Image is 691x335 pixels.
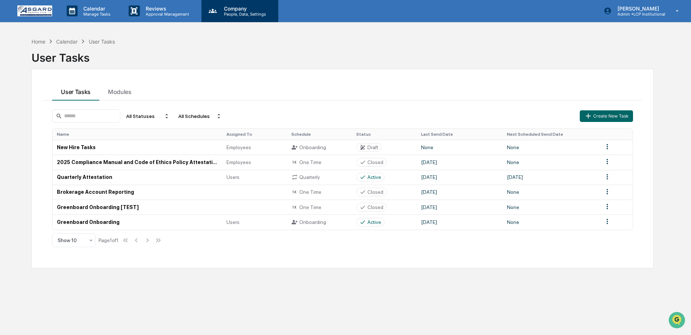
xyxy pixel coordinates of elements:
span: Employees [226,159,251,165]
img: 8933085812038_c878075ebb4cc5468115_72.jpg [15,56,28,69]
iframe: Open customer support [668,311,687,331]
span: [PERSON_NAME] [22,118,59,124]
a: 🖐️Preclearance [4,146,50,159]
div: Active [367,219,381,225]
img: 1746055101610-c473b297-6a78-478c-a979-82029cc54cd1 [7,56,20,69]
td: Quarterly Attestation [53,170,222,185]
span: Data Lookup [14,162,46,169]
div: One Time [291,204,347,211]
p: Approval Management [140,12,193,17]
div: Past conversations [7,81,49,86]
div: Start new chat [33,56,119,63]
p: [PERSON_NAME] [612,5,665,12]
div: Quarterly [291,174,347,180]
span: Pylon [72,180,88,185]
td: [DATE] [417,170,503,185]
div: Active [367,174,381,180]
div: Onboarding [291,144,347,151]
span: Attestations [60,148,90,156]
p: Reviews [140,5,193,12]
td: [DATE] [417,215,503,229]
th: Name [53,129,222,140]
td: None [503,200,599,215]
div: One Time [291,159,347,166]
div: All Schedules [175,110,225,122]
td: None [503,155,599,169]
td: [DATE] [503,170,599,185]
div: Page 1 of 1 [99,237,118,243]
a: 🗄️Attestations [50,146,93,159]
span: Employees [226,144,251,150]
img: Shannon Brady [7,92,19,103]
td: Brokerage Account Reporting [53,185,222,200]
a: 🔎Data Lookup [4,159,49,172]
th: Assigned To [222,129,287,140]
span: [DATE] [64,118,79,124]
td: None [503,215,599,229]
button: Start new chat [123,58,132,66]
span: [DATE] [64,99,79,105]
button: See all [112,79,132,88]
td: None [503,185,599,200]
th: Status [352,129,417,140]
button: User Tasks [52,81,99,101]
td: None [417,140,503,155]
td: Greenboard Onboarding [53,215,222,229]
button: Modules [99,81,140,101]
p: Admin • LCP Institutional [612,12,665,17]
span: [PERSON_NAME] [22,99,59,105]
div: 🖐️ [7,149,13,155]
th: Last Send Date [417,129,503,140]
div: All Statuses [123,110,172,122]
p: Company [218,5,270,12]
p: How can we help? [7,15,132,27]
div: Closed [367,159,383,165]
div: Home [32,38,45,45]
span: Users [226,174,240,180]
div: 🗄️ [53,149,58,155]
td: [DATE] [417,155,503,169]
td: 2025 Compliance Manual and Code of Ethics Policy Attestation [53,155,222,169]
div: One Time [291,189,347,195]
td: Greenboard Onboarding [TEST] [53,200,222,215]
div: User Tasks [89,38,115,45]
a: Powered byPylon [51,180,88,185]
div: Calendar [56,38,78,45]
div: Onboarding [291,219,347,225]
div: We're available if you need us! [33,63,100,69]
span: • [60,99,63,105]
p: Calendar [78,5,114,12]
div: 🔎 [7,163,13,169]
div: User Tasks [32,45,653,64]
span: Preclearance [14,148,47,156]
div: Draft [367,144,378,150]
img: Shannon Brady [7,111,19,123]
span: Users [226,219,240,225]
div: Closed [367,204,383,210]
td: New Hire Tasks [53,140,222,155]
div: Closed [367,189,383,195]
th: Next Scheduled Send Date [503,129,599,140]
td: [DATE] [417,200,503,215]
p: People, Data, Settings [218,12,270,17]
td: [DATE] [417,185,503,200]
span: • [60,118,63,124]
th: Schedule [287,129,352,140]
button: Create New Task [580,110,633,122]
img: logo [17,5,52,16]
td: None [503,140,599,155]
p: Manage Tasks [78,12,114,17]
